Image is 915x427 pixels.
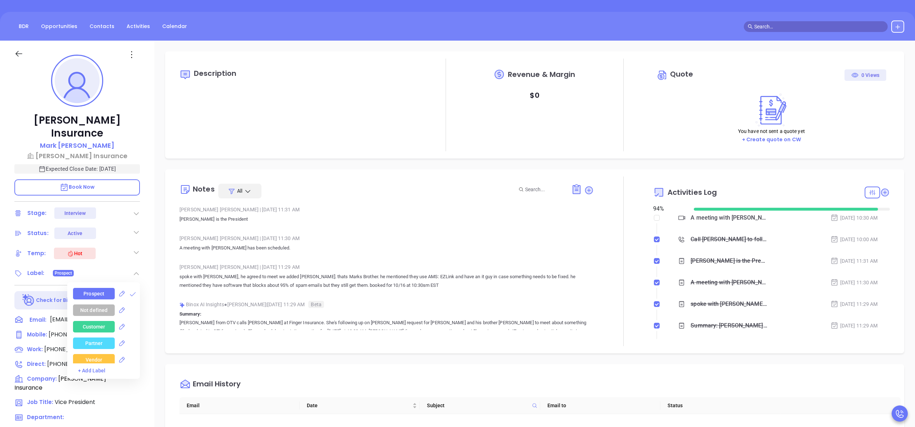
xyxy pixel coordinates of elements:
span: Beta [308,301,324,308]
th: Status [660,397,780,414]
span: Job Title: [27,398,53,406]
p: Expected Close Date: [DATE] [14,164,140,174]
a: Opportunities [37,20,82,32]
span: Date [307,401,411,409]
div: Email History [193,380,241,390]
span: | [260,235,261,241]
span: Description [194,68,236,78]
div: [PERSON_NAME] [PERSON_NAME] [DATE] 11:30 AM [179,233,594,244]
div: Prospect [83,288,104,299]
span: | [260,264,261,270]
a: Contacts [85,20,119,32]
div: [DATE] 11:31 AM [830,257,878,265]
span: [EMAIL_ADDRESS][DOMAIN_NAME] [50,315,126,324]
div: Vendor [86,354,103,366]
p: [PERSON_NAME] is the President [179,215,594,224]
div: spoke with [PERSON_NAME], he agreed to meet we added [PERSON_NAME]. thats Marks Brother. he menti... [691,299,768,309]
div: Temp: [27,248,46,259]
span: Prospect [55,269,72,277]
p: $ 0 [530,89,539,102]
button: + Create quote on CW [740,136,803,144]
p: spoke with [PERSON_NAME], he agreed to meet we added [PERSON_NAME]. thats Marks Brother. he menti... [179,272,594,290]
p: Mark [PERSON_NAME] [40,141,115,150]
span: Work : [27,345,43,353]
div: [DATE] 11:29 AM [830,300,878,308]
div: [DATE] 10:30 AM [830,214,878,222]
div: [DATE] 11:30 AM [830,279,878,286]
div: [DATE] 11:29 AM [830,322,878,330]
div: A meeting with [PERSON_NAME] has been scheduled - [PERSON_NAME] [691,212,768,223]
span: ● [224,302,227,307]
input: Search… [754,23,884,31]
div: [PERSON_NAME] is the President [691,256,768,266]
div: Not defined [80,304,108,316]
div: [PERSON_NAME] [PERSON_NAME] [DATE] 11:29 AM [179,262,594,272]
span: Direct : [27,360,46,368]
span: Email: [29,315,46,325]
span: [PHONE_NUMBER] [44,345,96,353]
span: Book Now [60,183,95,190]
div: Binox AI Insights [PERSON_NAME] | [DATE] 11:29 AM [179,299,594,310]
span: Activities Log [668,189,717,196]
span: Department: [27,413,64,421]
div: Status: [27,228,49,239]
input: Search... [525,185,563,193]
span: Mobile : [27,331,47,338]
img: Circle dollar [657,69,668,81]
img: Ai-Enrich-DaqCidB-.svg [22,294,35,307]
div: 0 Views [851,69,879,81]
div: Active [68,228,82,239]
div: Summary: [PERSON_NAME] from OTV calls [PERSON_NAME] at Finger Insurance. She's following up on [P... [691,320,768,331]
span: [PHONE_NUMBER] [47,360,99,368]
div: Interview [64,207,86,219]
span: | [260,207,261,212]
a: Activities [122,20,154,32]
th: Email to [540,397,660,414]
b: Summary: [179,311,201,317]
p: [PERSON_NAME] Insurance [14,114,140,140]
a: + Create quote on CW [742,136,801,143]
span: Company: [27,375,57,382]
div: [PERSON_NAME] [PERSON_NAME] [DATE] 11:31 AM [179,204,594,215]
img: Create on CWSell [752,93,791,127]
div: Label: [27,268,45,279]
span: Subject [427,401,529,409]
p: You have not sent a quote yet [738,127,805,135]
div: Customer [83,321,105,332]
div: Call [PERSON_NAME] to follow up [691,234,768,245]
p: [PERSON_NAME] from OTV calls [PERSON_NAME] at Finger Insurance. She's following up on [PERSON_NAM... [179,318,594,344]
div: Partner [85,338,103,349]
span: search [748,24,753,29]
a: [PERSON_NAME] Insurance [14,151,140,161]
div: A meeting with [PERSON_NAME] has been scheduled. [691,277,768,288]
a: BDR [14,20,33,32]
img: svg%3e [179,302,185,308]
th: Email [179,397,300,414]
th: Date [300,397,420,414]
div: Stage: [27,208,47,219]
a: Calendar [158,20,191,32]
p: Check for Binox AI Data Enrichment [36,297,130,304]
div: [DATE] 10:00 AM [830,235,878,243]
div: 94 % [653,205,686,213]
span: All [237,187,242,194]
p: A meeting with [PERSON_NAME] has been scheduled. [179,244,594,252]
span: [PERSON_NAME] Insurance [14,375,106,392]
img: profile-user [55,58,100,103]
div: Hot [67,249,82,258]
span: [PHONE_NUMBER] [49,330,101,339]
span: Vice President [55,398,95,406]
div: + Add Label [78,367,140,375]
a: Mark [PERSON_NAME] [40,141,115,151]
span: Revenue & Margin [508,71,575,78]
span: Quote [670,69,693,79]
div: Notes [193,185,215,193]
